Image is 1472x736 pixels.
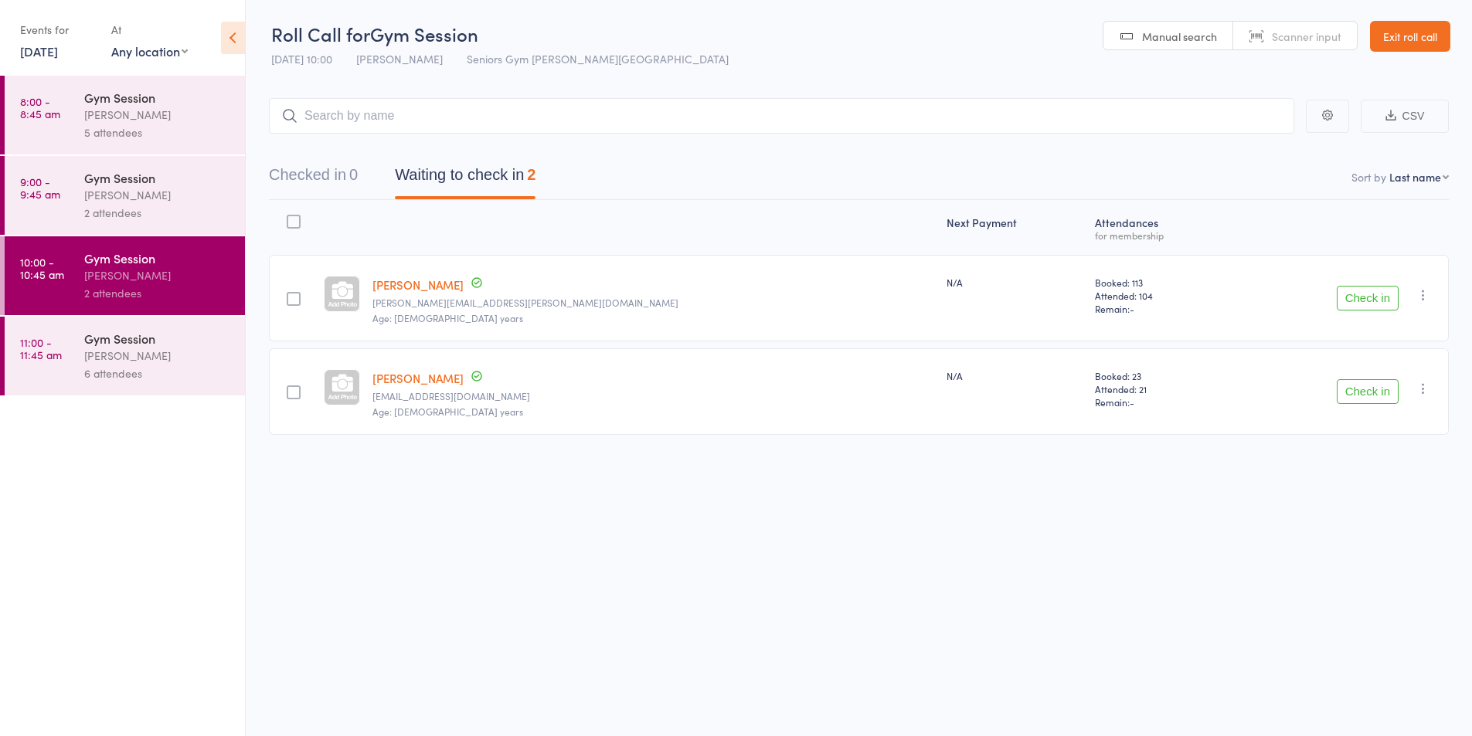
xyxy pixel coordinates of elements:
[84,89,232,106] div: Gym Session
[20,175,60,200] time: 9:00 - 9:45 am
[1361,100,1449,133] button: CSV
[349,166,358,183] div: 0
[111,17,188,42] div: At
[5,156,245,235] a: 9:00 -9:45 amGym Session[PERSON_NAME]2 attendees
[372,297,933,308] small: nadia.omran@gmail.com
[1089,207,1235,248] div: Atten­dances
[5,317,245,395] a: 11:00 -11:45 amGym Session[PERSON_NAME]6 attendees
[84,124,232,141] div: 5 attendees
[20,336,62,361] time: 11:00 - 11:45 am
[940,207,1090,248] div: Next Payment
[1130,395,1134,409] span: -
[1095,382,1229,395] span: Attended: 21
[1337,286,1399,310] button: Check in
[20,42,58,59] a: [DATE]
[84,330,232,347] div: Gym Session
[84,347,232,365] div: [PERSON_NAME]
[1095,395,1229,409] span: Remain:
[1337,379,1399,404] button: Check in
[1370,21,1450,52] a: Exit roll call
[1351,169,1386,185] label: Sort by
[1130,302,1134,315] span: -
[20,17,96,42] div: Events for
[84,284,232,302] div: 2 attendees
[271,51,332,66] span: [DATE] 10:00
[111,42,188,59] div: Any location
[84,204,232,222] div: 2 attendees
[1095,302,1229,315] span: Remain:
[947,369,1083,382] div: N/A
[395,158,535,199] button: Waiting to check in2
[269,98,1294,134] input: Search by name
[84,186,232,204] div: [PERSON_NAME]
[1095,369,1229,382] span: Booked: 23
[356,51,443,66] span: [PERSON_NAME]
[5,76,245,154] a: 8:00 -8:45 amGym Session[PERSON_NAME]5 attendees
[84,365,232,382] div: 6 attendees
[527,166,535,183] div: 2
[20,256,64,280] time: 10:00 - 10:45 am
[1095,230,1229,240] div: for membership
[467,51,729,66] span: Seniors Gym [PERSON_NAME][GEOGRAPHIC_DATA]
[1142,29,1217,44] span: Manual search
[1095,276,1229,289] span: Booked: 113
[370,21,478,46] span: Gym Session
[1095,289,1229,302] span: Attended: 104
[372,370,464,386] a: [PERSON_NAME]
[372,276,464,293] a: [PERSON_NAME]
[372,311,523,324] span: Age: [DEMOGRAPHIC_DATA] years
[269,158,358,199] button: Checked in0
[84,266,232,284] div: [PERSON_NAME]
[1272,29,1341,44] span: Scanner input
[271,21,370,46] span: Roll Call for
[1389,169,1441,185] div: Last name
[372,405,523,418] span: Age: [DEMOGRAPHIC_DATA] years
[84,106,232,124] div: [PERSON_NAME]
[84,249,232,266] div: Gym Session
[20,95,60,120] time: 8:00 - 8:45 am
[947,276,1083,289] div: N/A
[84,169,232,186] div: Gym Session
[5,236,245,315] a: 10:00 -10:45 amGym Session[PERSON_NAME]2 attendees
[372,391,933,402] small: brettjmclean@yahoo.com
